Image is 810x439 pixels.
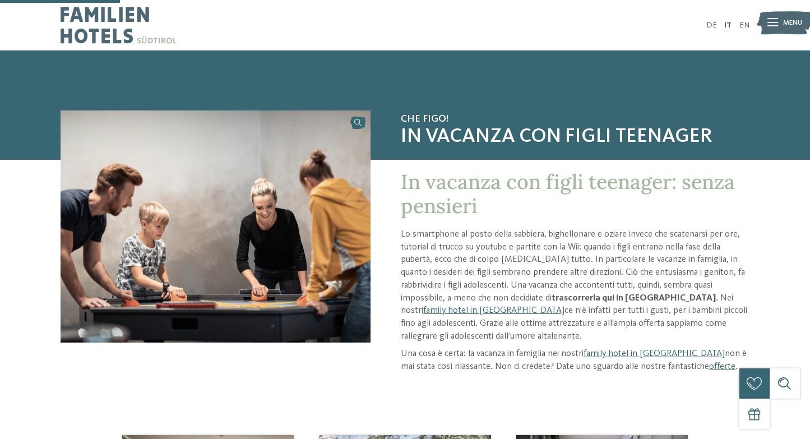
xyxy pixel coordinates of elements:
[401,169,735,219] span: In vacanza con figli teenager: senza pensieri
[61,110,371,343] img: Progettate delle vacanze con i vostri figli teenager?
[706,21,717,29] a: DE
[739,21,749,29] a: EN
[783,18,802,28] span: Menu
[584,349,725,358] a: family hotel in [GEOGRAPHIC_DATA]
[401,125,749,149] span: In vacanza con figli teenager
[552,294,716,303] strong: trascorrerla qui in [GEOGRAPHIC_DATA]
[401,228,749,343] p: Lo smartphone al posto della sabbiera, bighellonare e oziare invece che scatenarsi per ore, tutor...
[423,306,564,315] a: family hotel in [GEOGRAPHIC_DATA]
[401,113,749,126] span: Che figo!
[724,21,732,29] a: IT
[401,348,749,373] p: Una cosa è certa: la vacanza in famiglia nei nostri non è mai stata così rilassante. Non ci crede...
[709,362,735,371] a: offerte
